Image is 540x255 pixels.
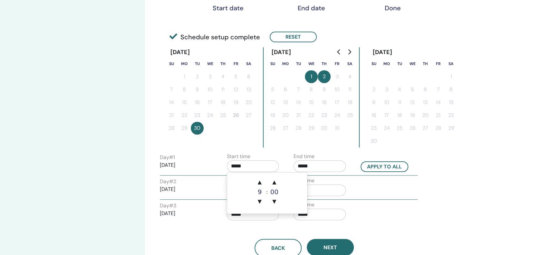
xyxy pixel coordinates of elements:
button: 16 [191,96,204,109]
button: 28 [165,122,178,135]
th: Tuesday [191,57,204,70]
div: : [266,176,268,208]
button: 14 [292,96,305,109]
span: Schedule setup complete [169,32,260,42]
button: 12 [406,96,419,109]
th: Tuesday [393,57,406,70]
button: 6 [419,83,432,96]
button: 18 [343,96,356,109]
button: 6 [279,83,292,96]
th: Thursday [217,57,229,70]
button: 9 [191,83,204,96]
span: ▲ [268,176,281,189]
button: 8 [445,83,458,96]
th: Sunday [266,57,279,70]
button: 8 [178,83,191,96]
button: 20 [242,96,255,109]
button: 19 [406,109,419,122]
button: 10 [331,83,343,96]
span: Next [323,244,337,251]
div: [DATE] [165,47,195,57]
button: 1 [445,70,458,83]
button: 15 [178,96,191,109]
button: 11 [343,83,356,96]
button: 26 [229,109,242,122]
button: 5 [266,83,279,96]
button: 26 [266,122,279,135]
button: 29 [445,122,458,135]
button: 9 [318,83,331,96]
button: 22 [305,109,318,122]
div: Done [377,4,409,12]
th: Thursday [318,57,331,70]
button: 5 [229,70,242,83]
button: 22 [178,109,191,122]
button: 11 [217,83,229,96]
span: ▲ [253,176,266,189]
button: 2 [367,83,380,96]
button: 29 [305,122,318,135]
th: Thursday [419,57,432,70]
th: Saturday [242,57,255,70]
th: Friday [432,57,445,70]
div: [DATE] [266,47,296,57]
button: 22 [445,109,458,122]
button: 1 [305,70,318,83]
button: Apply to all [361,161,408,172]
button: 10 [380,96,393,109]
span: ▼ [268,195,281,208]
div: 9 [253,189,266,195]
button: 24 [331,109,343,122]
div: [DATE] [367,47,397,57]
button: 7 [292,83,305,96]
p: [DATE] [160,185,212,193]
button: 20 [279,109,292,122]
button: 2 [191,70,204,83]
th: Sunday [165,57,178,70]
th: Saturday [343,57,356,70]
button: 7 [165,83,178,96]
th: Friday [331,57,343,70]
button: 12 [266,96,279,109]
button: 17 [204,96,217,109]
button: 21 [432,109,445,122]
button: 2 [318,70,331,83]
button: 30 [318,122,331,135]
button: 14 [165,96,178,109]
th: Wednesday [305,57,318,70]
button: 5 [406,83,419,96]
button: 23 [367,122,380,135]
button: 13 [242,83,255,96]
button: 29 [178,122,191,135]
span: Back [271,245,285,251]
div: Start date [212,4,244,12]
button: 4 [393,83,406,96]
button: 6 [242,70,255,83]
button: 24 [204,109,217,122]
button: 30 [191,122,204,135]
button: 11 [393,96,406,109]
div: End date [295,4,327,12]
button: 20 [419,109,432,122]
th: Wednesday [204,57,217,70]
button: 21 [292,109,305,122]
button: 28 [292,122,305,135]
button: 4 [217,70,229,83]
button: 7 [432,83,445,96]
th: Wednesday [406,57,419,70]
button: Go to next month [344,45,354,58]
label: Day # 3 [160,202,176,210]
button: 13 [419,96,432,109]
button: 10 [204,83,217,96]
button: 18 [393,109,406,122]
label: Day # 1 [160,154,175,161]
button: 24 [380,122,393,135]
button: 3 [331,70,343,83]
label: Start time [227,153,250,160]
span: ▼ [253,195,266,208]
button: 8 [305,83,318,96]
button: 15 [445,96,458,109]
button: 26 [406,122,419,135]
button: 15 [305,96,318,109]
button: 3 [380,83,393,96]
